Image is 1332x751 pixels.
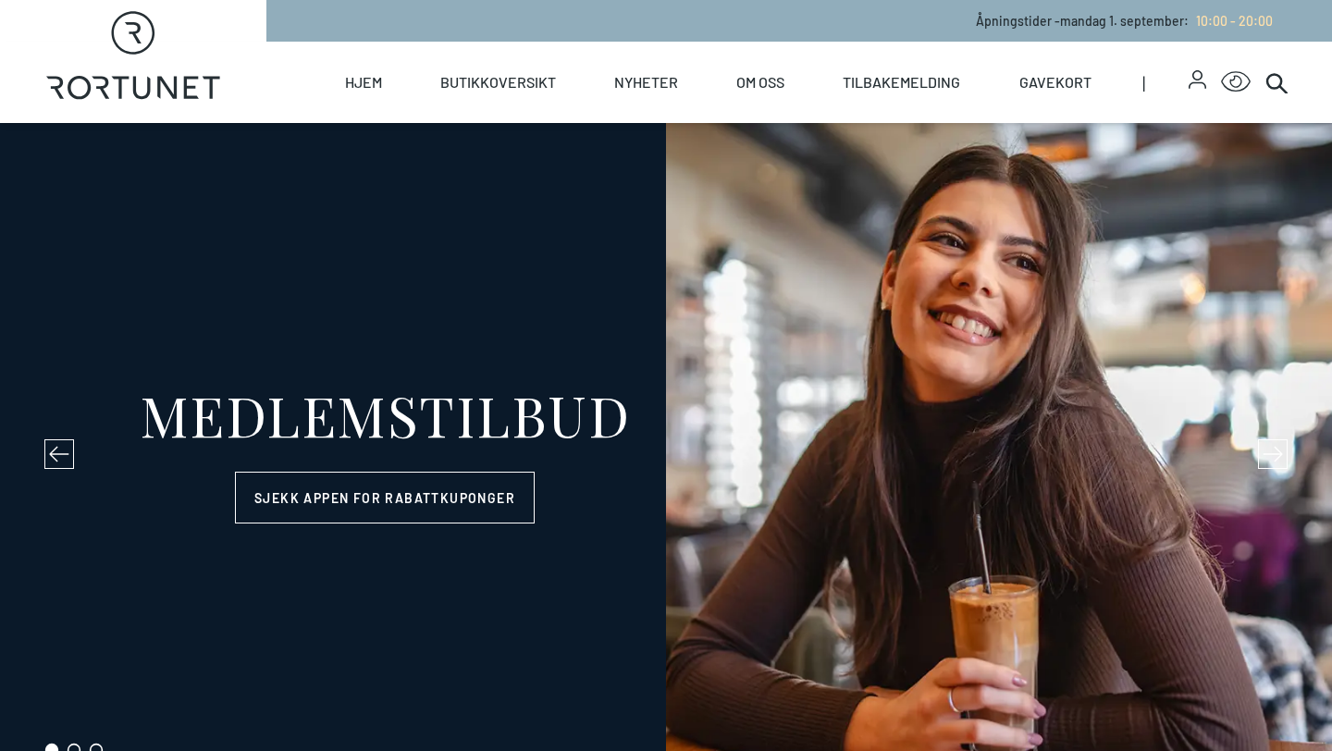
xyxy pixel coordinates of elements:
div: MEDLEMSTILBUD [140,387,631,442]
span: 10:00 - 20:00 [1196,13,1273,29]
a: 10:00 - 20:00 [1189,13,1273,29]
button: Open Accessibility Menu [1221,68,1251,97]
a: Gavekort [1019,42,1091,123]
a: Sjekk appen for rabattkuponger [235,472,535,523]
a: Hjem [345,42,382,123]
a: Om oss [736,42,784,123]
span: | [1142,42,1189,123]
a: Butikkoversikt [440,42,556,123]
p: Åpningstider - mandag 1. september : [976,11,1273,31]
a: Tilbakemelding [843,42,960,123]
a: Nyheter [614,42,678,123]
